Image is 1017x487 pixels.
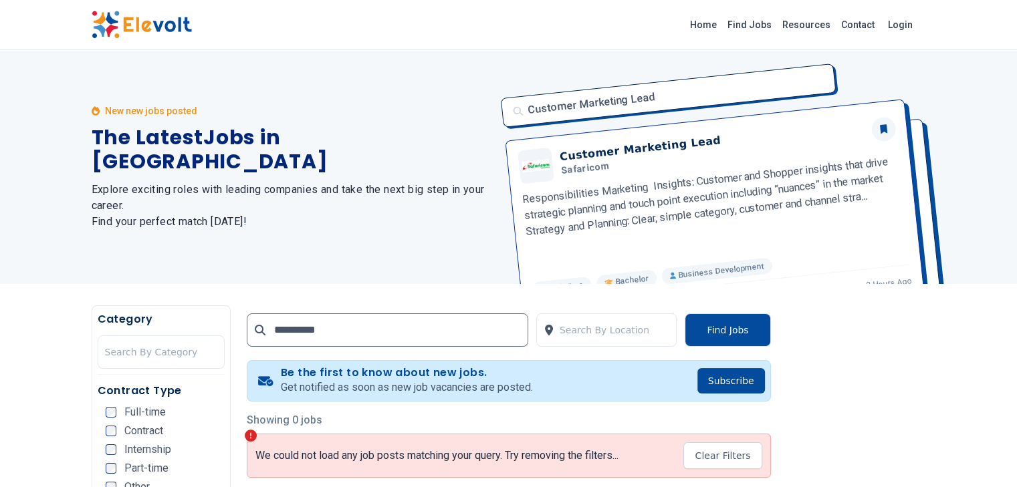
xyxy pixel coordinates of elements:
[105,104,197,118] p: New new jobs posted
[98,311,225,327] h5: Category
[247,412,771,428] p: Showing 0 jobs
[697,368,765,393] button: Subscribe
[950,423,1017,487] iframe: Chat Widget
[685,313,770,347] button: Find Jobs
[722,14,777,35] a: Find Jobs
[685,14,722,35] a: Home
[124,426,163,436] span: Contract
[255,449,618,462] p: We could not load any job posts matching your query. Try removing the filters...
[281,379,533,395] p: Get notified as soon as new job vacancies are posted.
[683,442,762,469] button: Clear Filters
[106,407,116,418] input: Full-time
[106,463,116,474] input: Part-time
[106,426,116,436] input: Contract
[92,126,493,174] h1: The Latest Jobs in [GEOGRAPHIC_DATA]
[836,14,880,35] a: Contact
[106,444,116,455] input: Internship
[281,366,533,379] h4: Be the first to know about new jobs.
[124,407,166,418] span: Full-time
[777,14,836,35] a: Resources
[880,11,921,38] a: Login
[124,463,168,474] span: Part-time
[92,11,192,39] img: Elevolt
[92,182,493,230] h2: Explore exciting roles with leading companies and take the next big step in your career. Find you...
[124,444,171,455] span: Internship
[98,383,225,399] h5: Contract Type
